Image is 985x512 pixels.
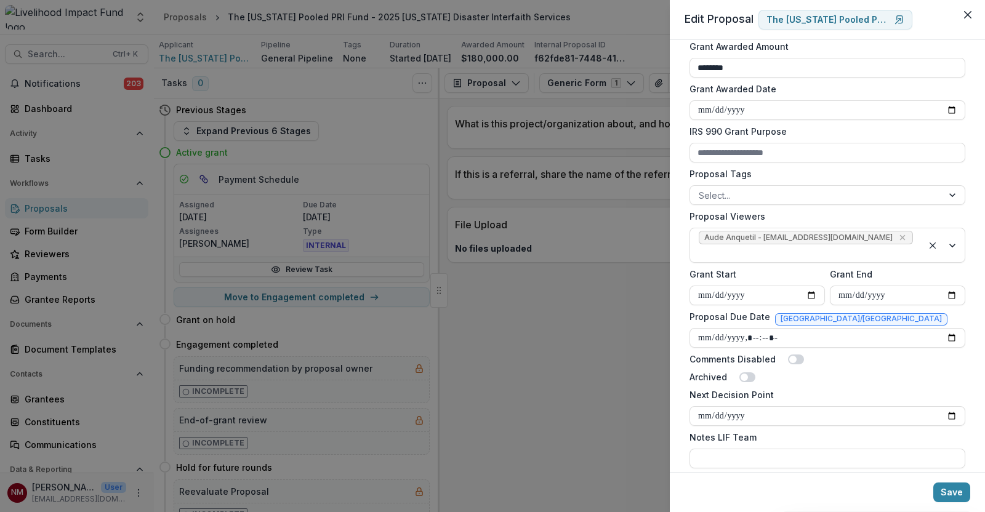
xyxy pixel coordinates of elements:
label: Grant Awarded Amount [689,40,958,53]
button: Save [933,482,970,502]
label: Grant End [830,268,958,281]
div: Clear selected options [925,238,940,253]
span: Edit Proposal [685,12,754,25]
label: Grant Start [689,268,818,281]
p: The [US_STATE] Pooled PRI Fund, LLC ([GEOGRAPHIC_DATA]) [766,15,890,25]
label: Archived [689,370,727,383]
div: Remove Aude Anquetil - aude@lifund.org [896,231,909,244]
label: Grant Awarded Date [689,82,958,95]
label: Comments Disabled [689,353,776,366]
label: Proposal Viewers [689,210,958,223]
button: Close [958,5,978,25]
span: [GEOGRAPHIC_DATA]/[GEOGRAPHIC_DATA] [781,314,942,323]
span: Aude Anquetil - [EMAIL_ADDRESS][DOMAIN_NAME] [704,233,893,242]
label: Proposal Tags [689,167,958,180]
a: The [US_STATE] Pooled PRI Fund, LLC ([GEOGRAPHIC_DATA]) [758,10,912,30]
label: Next Decision Point [689,388,958,401]
label: Notes LIF Team [689,431,958,444]
label: Proposal Due Date [689,310,770,323]
label: IRS 990 Grant Purpose [689,125,958,138]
